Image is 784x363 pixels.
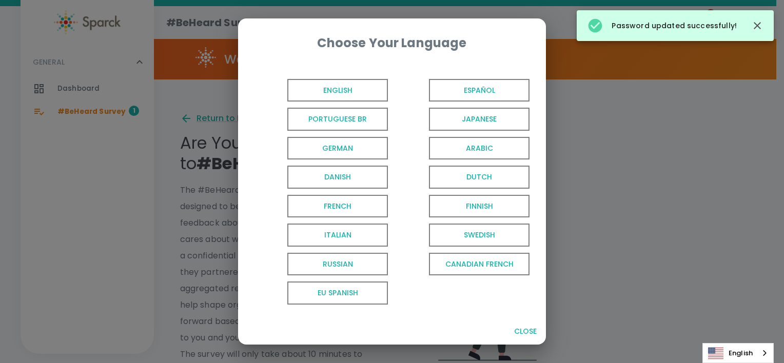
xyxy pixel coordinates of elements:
[250,76,392,105] button: English
[429,224,530,247] span: Swedish
[254,35,530,51] div: Choose Your Language
[250,278,392,308] button: EU Spanish
[250,134,392,163] button: German
[392,105,534,134] button: Japanese
[287,253,388,276] span: Russian
[250,250,392,279] button: Russian
[429,253,530,276] span: Canadian French
[392,134,534,163] button: Arabic
[702,343,774,363] div: Language
[287,195,388,218] span: French
[587,13,737,38] div: Password updated successfully!
[702,343,774,363] aside: Language selected: English
[287,79,388,102] span: English
[392,250,534,279] button: Canadian French
[250,220,392,250] button: Italian
[509,322,542,341] button: Close
[392,76,534,105] button: Español
[250,163,392,192] button: Danish
[392,220,534,250] button: Swedish
[392,163,534,192] button: Dutch
[703,344,773,362] a: English
[429,79,530,102] span: Español
[250,192,392,221] button: French
[429,108,530,131] span: Japanese
[287,166,388,189] span: Danish
[287,108,388,131] span: Portuguese BR
[429,137,530,160] span: Arabic
[429,195,530,218] span: Finnish
[287,281,388,305] span: EU Spanish
[429,166,530,189] span: Dutch
[287,224,388,247] span: Italian
[392,192,534,221] button: Finnish
[250,105,392,134] button: Portuguese BR
[287,137,388,160] span: German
